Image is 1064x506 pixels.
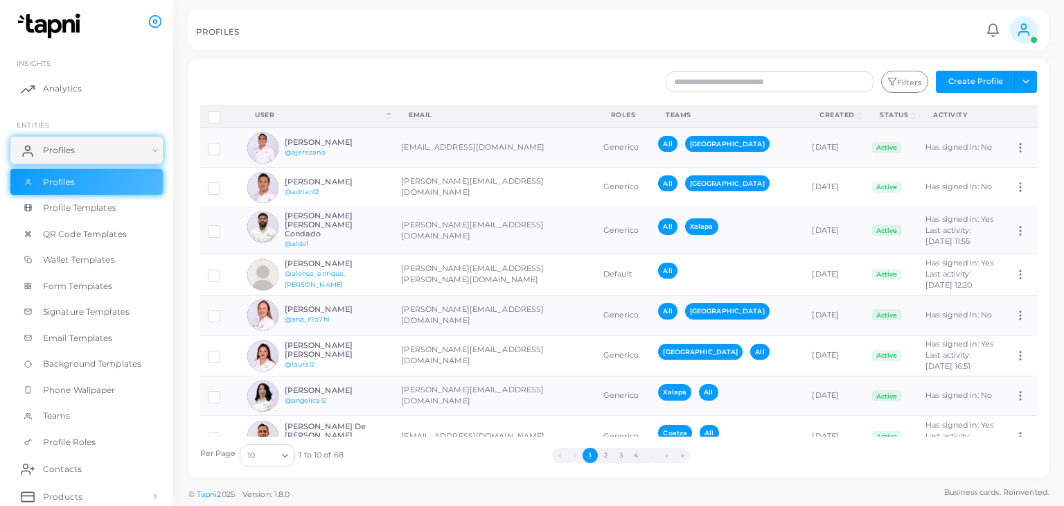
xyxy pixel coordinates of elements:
span: All [658,263,677,279]
span: [GEOGRAPHIC_DATA] [685,303,770,319]
a: @laura12 [285,360,315,368]
button: Go to page 1 [583,448,598,463]
a: Tapni [197,489,218,499]
span: ENTITIES [17,121,49,129]
span: Has signed in: No [925,390,992,400]
span: Has signed in: Yes [925,339,993,349]
td: Generico [596,335,651,376]
div: Teams [666,110,789,120]
a: Profiles [10,137,163,164]
a: @aldo1 [285,240,309,247]
button: Create Profile [936,71,1015,93]
span: Profile Templates [43,202,116,214]
img: logo [12,13,89,39]
span: Active [872,225,901,236]
span: Active [872,182,901,193]
td: Default [596,254,651,295]
img: avatar [247,299,278,331]
span: Active [872,309,901,320]
span: All [658,218,677,234]
span: Xalapa [658,384,691,400]
th: Row-selection [200,105,240,128]
div: User [255,110,384,120]
span: Active [872,142,901,153]
a: @ana_r7o7hl [285,315,330,323]
a: @alonso_enrique.[PERSON_NAME] [285,270,346,288]
span: INSIGHTS [17,59,51,67]
span: Analytics [43,82,82,95]
span: Has signed in: No [925,142,992,152]
a: Form Templates [10,273,163,299]
label: Per Page [200,448,236,460]
img: avatar [247,421,278,452]
a: Contacts [10,455,163,482]
a: Phone Wallpaper [10,377,163,403]
span: Has signed in: No [925,182,992,191]
h6: [PERSON_NAME] [285,305,387,314]
span: Contacts [43,463,82,476]
h6: [PERSON_NAME] [285,259,387,268]
span: Has signed in: Yes [925,258,993,268]
button: Filters [881,71,928,93]
a: Email Templates [10,325,163,351]
td: [DATE] [804,254,864,295]
div: Roles [611,110,636,120]
a: Analytics [10,75,163,103]
a: Profile Templates [10,195,163,221]
th: Action [1007,105,1037,128]
span: Last activity: [DATE] 16:51 [925,350,971,371]
span: Profiles [43,144,75,157]
h6: [PERSON_NAME] [PERSON_NAME] Condado [285,211,387,239]
span: All [699,384,718,400]
h5: PROFILES [196,27,239,37]
span: Has signed in: No [925,310,992,320]
td: [EMAIL_ADDRESS][DOMAIN_NAME] [393,416,596,457]
td: [PERSON_NAME][EMAIL_ADDRESS][DOMAIN_NAME] [393,376,596,416]
td: Generico [596,168,651,207]
img: avatar [247,340,278,372]
span: Business cards. Reinvented. [944,487,1049,498]
span: Active [872,390,901,401]
h6: [PERSON_NAME] De [PERSON_NAME] [285,422,387,440]
img: avatar [247,172,278,203]
span: Teams [43,410,71,422]
img: avatar [247,211,278,243]
span: Last activity: [DATE] 16:22 [925,431,972,452]
span: Has signed in: Yes [925,214,993,224]
a: @ajerezano [285,148,326,156]
td: [DATE] [804,416,864,457]
td: [PERSON_NAME][EMAIL_ADDRESS][PERSON_NAME][DOMAIN_NAME] [393,254,596,295]
h6: [PERSON_NAME] [285,177,387,186]
img: avatar [247,132,278,164]
a: Teams [10,403,163,429]
span: Has signed in: Yes [925,420,993,430]
td: [EMAIL_ADDRESS][DOMAIN_NAME] [393,128,596,168]
h6: [PERSON_NAME] [285,386,387,395]
span: Phone Wallpaper [43,384,116,396]
span: Active [872,269,901,280]
span: Profile Roles [43,436,96,448]
td: Generico [596,416,651,457]
div: Email [409,110,580,120]
h6: [PERSON_NAME] [285,138,387,147]
td: [DATE] [804,376,864,416]
ul: Pagination [344,448,898,463]
button: Go to page 3 [613,448,628,463]
td: Generico [596,376,651,416]
span: 1 to 10 of 68 [299,450,343,461]
span: [GEOGRAPHIC_DATA] [685,136,770,152]
span: 10 [247,448,255,463]
span: Version: 1.8.0 [242,489,290,499]
h6: [PERSON_NAME] [PERSON_NAME] [285,341,387,359]
button: Go to next page [659,448,675,463]
span: All [700,425,718,441]
span: Active [872,350,901,361]
button: Go to page 4 [628,448,644,463]
span: [GEOGRAPHIC_DATA] [685,175,770,191]
img: avatar [247,381,278,412]
span: Profiles [43,176,75,189]
span: Last activity: [DATE] 12:20 [925,269,972,290]
a: @adrian12 [285,188,319,195]
td: [DATE] [804,168,864,207]
a: Signature Templates [10,299,163,325]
